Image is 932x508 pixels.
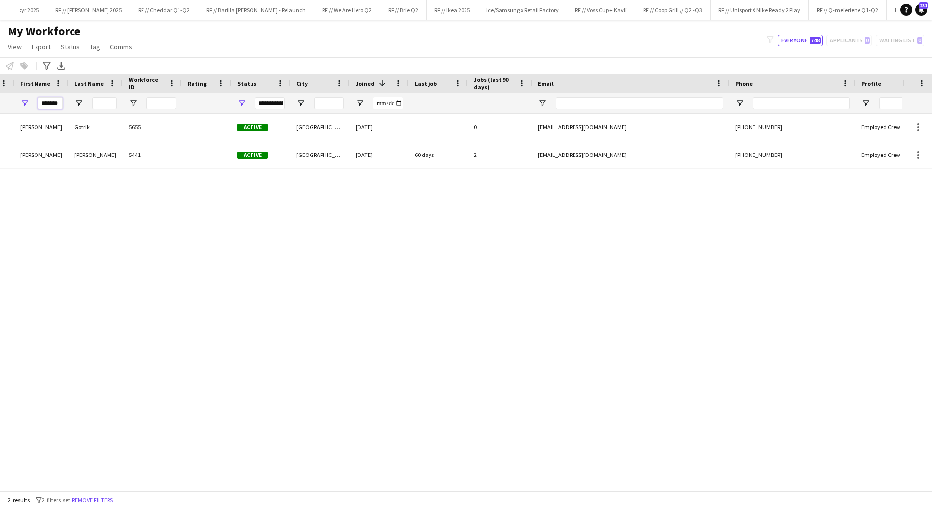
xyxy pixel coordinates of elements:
[106,40,136,53] a: Comms
[74,80,104,87] span: Last Name
[61,42,80,51] span: Status
[380,0,427,20] button: RF // Brie Q2
[237,152,268,159] span: Active
[237,80,256,87] span: Status
[356,80,375,87] span: Joined
[861,80,881,87] span: Profile
[735,99,744,108] button: Open Filter Menu
[729,114,856,141] div: [PHONE_NUMBER]
[20,99,29,108] button: Open Filter Menu
[296,99,305,108] button: Open Filter Menu
[409,141,468,168] div: 60 days
[123,141,182,168] div: 5441
[8,24,80,39] span: My Workforce
[69,141,123,168] div: [PERSON_NAME]
[188,80,207,87] span: Rating
[110,42,132,51] span: Comms
[356,99,364,108] button: Open Filter Menu
[350,114,409,141] div: [DATE]
[129,99,138,108] button: Open Filter Menu
[47,0,130,20] button: RF // [PERSON_NAME] 2025
[86,40,104,53] a: Tag
[14,114,69,141] div: [PERSON_NAME]
[42,496,70,504] span: 2 filters set
[8,42,22,51] span: View
[314,0,380,20] button: RF // We Are Hero Q2
[92,97,117,109] input: Last Name Filter Input
[146,97,176,109] input: Workforce ID Filter Input
[70,495,115,506] button: Remove filters
[32,42,51,51] span: Export
[350,141,409,168] div: [DATE]
[69,114,123,141] div: Gotrik
[778,35,823,46] button: Everyone748
[635,0,711,20] button: RF // Coop Grill // Q2 -Q3
[290,114,350,141] div: [GEOGRAPHIC_DATA]
[810,37,821,44] span: 748
[20,80,50,87] span: First Name
[538,80,554,87] span: Email
[809,0,887,20] button: RF // Q-meieriene Q1-Q2
[237,124,268,131] span: Active
[861,99,870,108] button: Open Filter Menu
[314,97,344,109] input: City Filter Input
[4,40,26,53] a: View
[468,114,532,141] div: 0
[129,76,164,91] span: Workforce ID
[735,80,753,87] span: Phone
[468,141,532,168] div: 2
[753,97,850,109] input: Phone Filter Input
[856,141,919,168] div: Employed Crew
[41,60,53,72] app-action-btn: Advanced filters
[290,141,350,168] div: [GEOGRAPHIC_DATA]
[55,60,67,72] app-action-btn: Export XLSX
[296,80,308,87] span: City
[556,97,723,109] input: Email Filter Input
[532,114,729,141] div: [EMAIL_ADDRESS][DOMAIN_NAME]
[74,99,83,108] button: Open Filter Menu
[130,0,198,20] button: RF // Cheddar Q1-Q2
[123,114,182,141] div: 5655
[28,40,55,53] a: Export
[711,0,809,20] button: RF // Unisport X Nike Ready 2 Play
[915,4,927,16] a: 231
[856,114,919,141] div: Employed Crew
[373,97,403,109] input: Joined Filter Input
[879,97,913,109] input: Profile Filter Input
[532,141,729,168] div: [EMAIL_ADDRESS][DOMAIN_NAME]
[478,0,567,20] button: Ice/Samsung x Retail Factory
[919,2,928,9] span: 231
[567,0,635,20] button: RF // Voss Cup + Kavli
[538,99,547,108] button: Open Filter Menu
[57,40,84,53] a: Status
[729,141,856,168] div: [PHONE_NUMBER]
[14,141,69,168] div: [PERSON_NAME]
[237,99,246,108] button: Open Filter Menu
[427,0,478,20] button: RF // Ikea 2025
[474,76,514,91] span: Jobs (last 90 days)
[38,97,63,109] input: First Name Filter Input
[90,42,100,51] span: Tag
[415,80,437,87] span: Last job
[198,0,314,20] button: RF // Barilla [PERSON_NAME] - Relaunch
